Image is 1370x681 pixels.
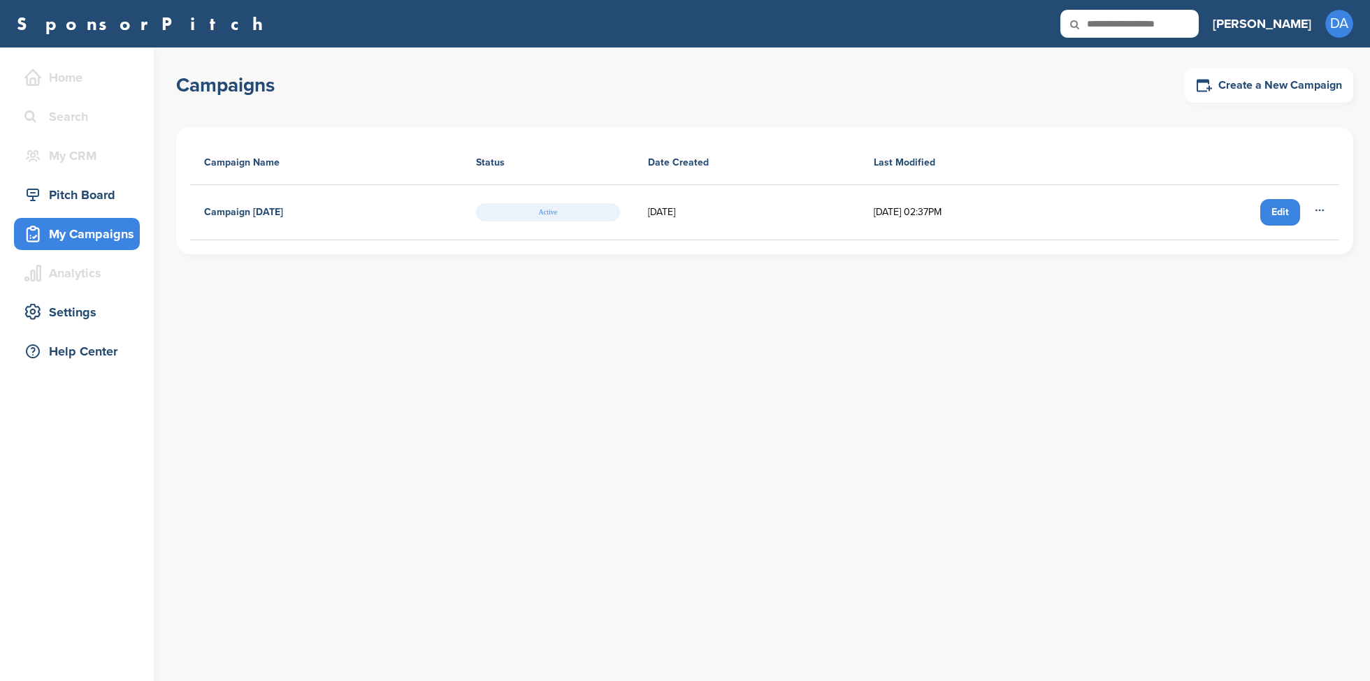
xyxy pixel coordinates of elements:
[21,300,140,325] div: Settings
[21,104,140,129] div: Search
[176,73,275,98] h1: Campaigns
[14,61,140,94] a: Home
[14,101,140,133] a: Search
[14,179,140,211] a: Pitch Board
[21,261,140,286] div: Analytics
[14,296,140,328] a: Settings
[204,205,283,220] h4: Campaign [DATE]
[476,203,620,221] span: Active
[14,257,140,289] a: Analytics
[1185,68,1353,103] a: Create a New Campaign
[860,185,1103,240] td: [DATE] 02:37PM
[1213,14,1311,34] h3: [PERSON_NAME]
[21,182,140,207] div: Pitch Board
[1260,199,1300,226] a: Edit
[860,141,1103,185] th: Last Modified
[14,140,140,172] a: My CRM
[21,339,140,364] div: Help Center
[634,141,860,185] th: Date Created
[1325,10,1353,38] span: DA
[14,218,140,250] a: My Campaigns
[21,65,140,90] div: Home
[462,141,634,185] th: Status
[190,141,462,185] th: Campaign Name
[634,185,860,240] td: [DATE]
[14,335,140,367] a: Help Center
[1213,8,1311,39] a: [PERSON_NAME]
[21,143,140,168] div: My CRM
[17,15,272,33] a: SponsorPitch
[21,221,140,247] div: My Campaigns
